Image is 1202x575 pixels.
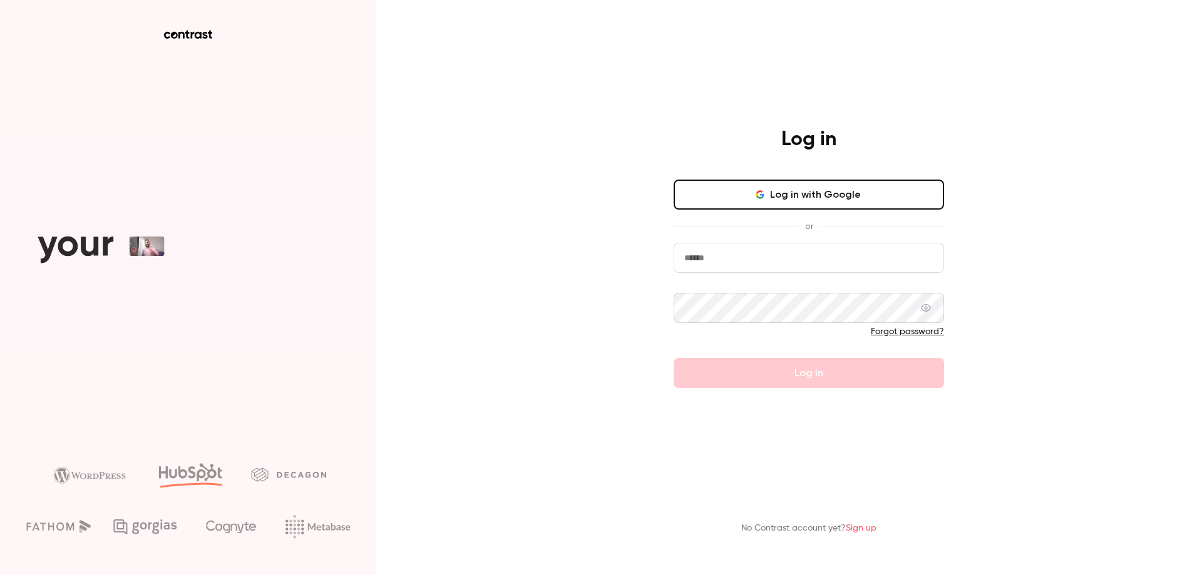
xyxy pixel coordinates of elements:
[674,180,944,210] button: Log in with Google
[781,127,836,152] h4: Log in
[846,524,876,532] a: Sign up
[871,327,944,336] a: Forgot password?
[799,220,819,233] span: or
[741,522,876,535] p: No Contrast account yet?
[251,467,326,481] img: decagon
